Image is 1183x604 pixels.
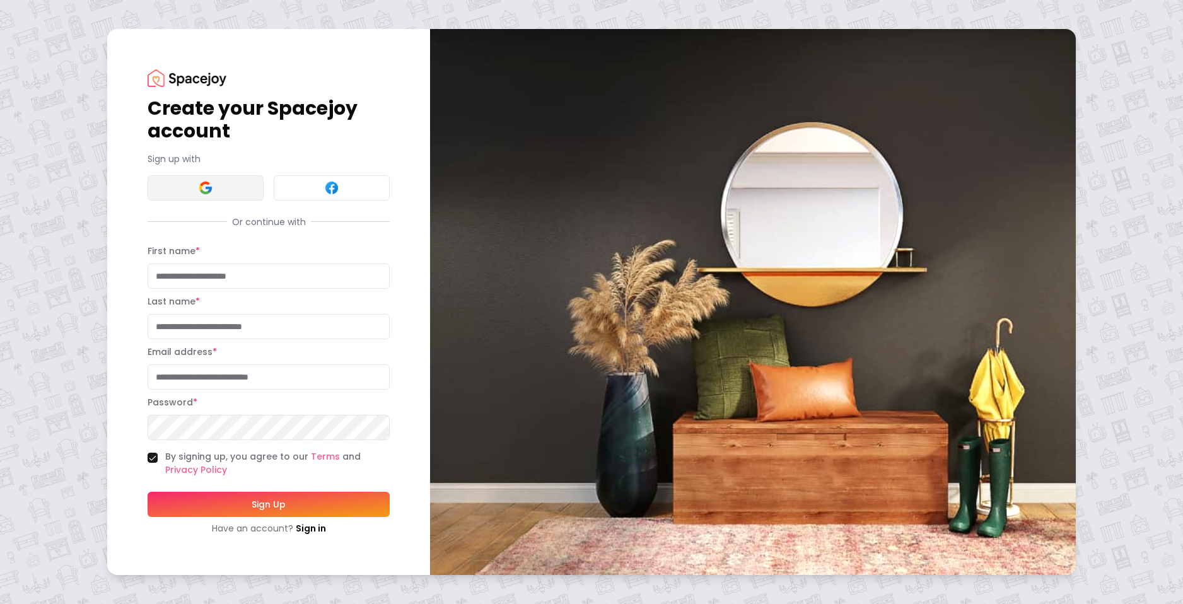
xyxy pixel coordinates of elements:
img: Spacejoy Logo [148,69,226,86]
span: Or continue with [227,216,311,228]
img: banner [430,29,1076,574]
label: By signing up, you agree to our and [165,450,390,477]
button: Sign Up [148,492,390,517]
p: Sign up with [148,153,390,165]
h1: Create your Spacejoy account [148,97,390,142]
label: First name [148,245,200,257]
img: Google signin [198,180,213,195]
a: Privacy Policy [165,463,227,476]
a: Terms [311,450,340,463]
label: Last name [148,295,200,308]
div: Have an account? [148,522,390,535]
label: Email address [148,346,217,358]
label: Password [148,396,197,409]
img: Facebook signin [324,180,339,195]
a: Sign in [296,522,326,535]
